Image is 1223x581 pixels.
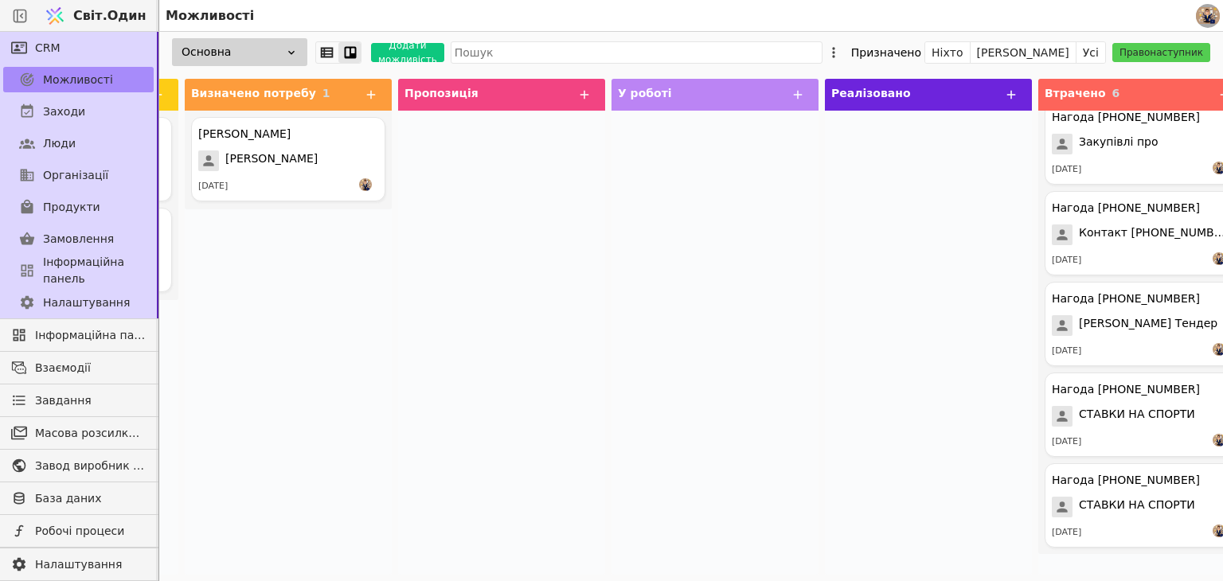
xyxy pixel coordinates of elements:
font: Замовлення [43,232,114,245]
font: Втрачено [1045,87,1106,99]
input: Пошук [451,41,822,64]
font: Пропозиція [404,87,479,99]
a: Світ.Один [40,1,154,31]
font: [DATE] [1052,436,1081,446]
font: Взаємодії [35,361,91,374]
font: Робочі процеси [35,524,124,537]
a: Додати можливість [361,43,444,62]
a: Налаштування [3,552,154,577]
font: [DATE] [1052,255,1081,265]
img: МЧ [359,178,372,191]
button: Додати можливість [371,43,444,62]
font: [PERSON_NAME] Тендер [1079,317,1217,329]
font: Основна [182,45,231,58]
button: Ніхто [925,41,970,64]
font: Масова розсилка електронною поштою [35,427,268,439]
font: Світ.Один [73,8,147,23]
font: Інформаційна панель [43,255,124,285]
font: У роботі [618,87,672,99]
font: Реалізовано [831,87,911,99]
font: Визначено потребу [191,87,316,99]
a: Заходи [3,99,154,124]
font: Додати можливість [378,40,437,65]
a: Замовлення [3,226,154,252]
a: Організації [3,162,154,188]
font: Завдання [35,394,92,407]
font: [DATE] [1052,345,1081,356]
font: [DATE] [1052,164,1081,174]
a: Робочі процеси [3,518,154,544]
img: 1758274860868-menedger1-700x473.jpg [1196,7,1220,23]
font: Налаштування [35,558,122,571]
font: [PERSON_NAME] [198,127,291,140]
font: CRM [35,41,61,54]
a: Налаштування [3,290,154,315]
font: Усі [1083,46,1099,59]
font: База даних [35,492,101,505]
font: Нагода [PHONE_NUMBER] [1052,474,1200,486]
font: Організації [43,169,108,181]
font: 1 [322,87,330,99]
a: Завод виробник металочерепиці - B2B платформа [3,453,154,478]
font: [PERSON_NAME] [977,46,1069,59]
button: Усі [1076,41,1105,64]
font: Нагода [PHONE_NUMBER] [1052,111,1200,123]
font: Ніхто [932,46,963,59]
a: Люди [3,131,154,156]
font: Люди [43,137,76,150]
font: Закупівлі про [1079,135,1158,148]
a: Взаємодії [3,355,154,380]
font: Завод виробник металочерепиці - B2B платформа [35,459,332,472]
font: Можливості [166,8,254,23]
font: Нагода [PHONE_NUMBER] [1052,383,1200,396]
a: CRM [3,35,154,60]
font: Заходи [43,105,85,118]
button: Правонаступник [1112,43,1210,62]
font: Правонаступник [1119,47,1203,58]
font: 6 [1112,87,1120,99]
font: Налаштування [43,296,130,309]
a: База даних [3,485,154,511]
a: Можливості [3,67,154,92]
font: Можливості [43,73,113,86]
a: Масова розсилка електронною поштою [3,420,154,446]
a: Інформаційна панель [3,322,154,348]
font: Нагода [PHONE_NUMBER] [1052,292,1200,305]
a: Завдання [3,388,154,413]
font: СТАВКИ НА СПОРТИ [1079,407,1195,420]
a: Інформаційна панель [3,258,154,283]
font: [DATE] [198,181,228,191]
font: [PERSON_NAME] [225,152,318,165]
button: [PERSON_NAME] [971,41,1076,64]
font: Нагода [PHONE_NUMBER] [1052,201,1200,214]
font: СТАВКИ НА СПОРТИ [1079,498,1195,511]
font: [DATE] [1052,527,1081,537]
font: Інформаційна панель [35,329,162,341]
font: Продукти [43,201,100,213]
div: [PERSON_NAME][PERSON_NAME][DATE]МЧ [191,117,385,201]
img: Логотип [43,1,67,31]
a: Продукти [3,194,154,220]
font: Призначено [851,46,921,59]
